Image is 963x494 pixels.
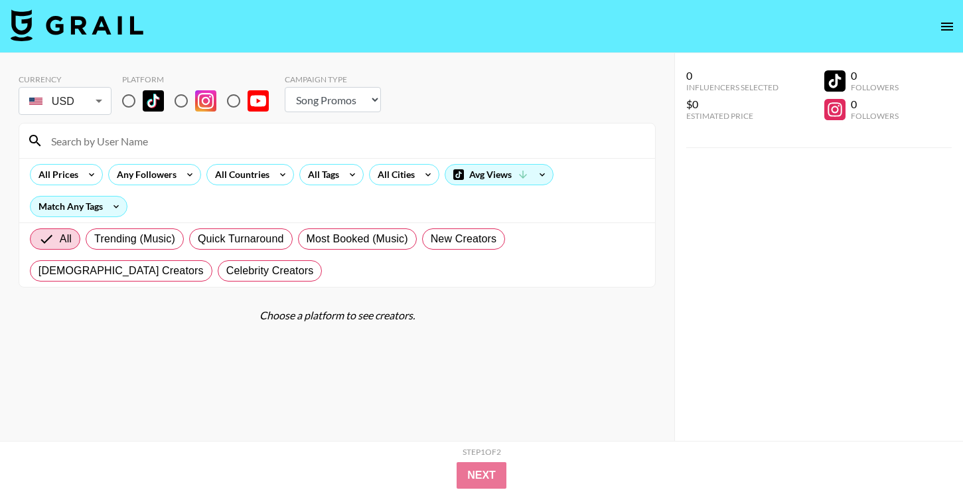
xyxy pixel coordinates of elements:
[897,428,947,478] iframe: Drift Widget Chat Controller
[300,165,342,185] div: All Tags
[457,462,506,489] button: Next
[445,165,553,185] div: Avg Views
[934,13,960,40] button: open drawer
[195,90,216,112] img: Instagram
[686,82,778,92] div: Influencers Selected
[431,231,497,247] span: New Creators
[248,90,269,112] img: YouTube
[143,90,164,112] img: TikTok
[307,231,408,247] span: Most Booked (Music)
[285,74,381,84] div: Campaign Type
[370,165,417,185] div: All Cities
[851,69,899,82] div: 0
[686,111,778,121] div: Estimated Price
[38,263,204,279] span: [DEMOGRAPHIC_DATA] Creators
[122,74,279,84] div: Platform
[109,165,179,185] div: Any Followers
[851,111,899,121] div: Followers
[11,9,143,41] img: Grail Talent
[686,98,778,111] div: $0
[31,197,127,216] div: Match Any Tags
[31,165,81,185] div: All Prices
[94,231,175,247] span: Trending (Music)
[463,447,501,457] div: Step 1 of 2
[686,69,778,82] div: 0
[21,90,109,113] div: USD
[19,74,111,84] div: Currency
[851,98,899,111] div: 0
[198,231,284,247] span: Quick Turnaround
[19,309,656,322] div: Choose a platform to see creators.
[60,231,72,247] span: All
[851,82,899,92] div: Followers
[43,130,647,151] input: Search by User Name
[207,165,272,185] div: All Countries
[226,263,314,279] span: Celebrity Creators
